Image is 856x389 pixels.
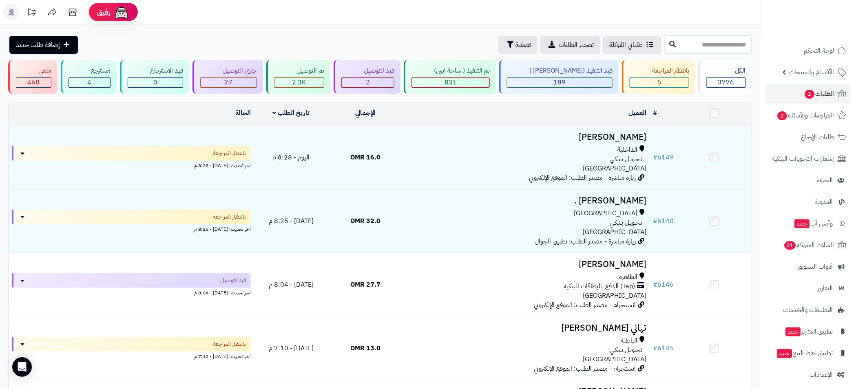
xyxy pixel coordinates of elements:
span: انستجرام - مصدر الطلب: الموقع الإلكتروني [534,364,636,374]
div: قيد التنفيذ ([PERSON_NAME] ) [507,66,613,75]
span: تـحـويـل بـنـكـي [610,345,643,355]
a: تم التنفيذ ( ساحة اتين) 831 [402,60,498,94]
h3: [PERSON_NAME] [406,133,647,142]
span: المراجعات والأسئلة [777,110,834,121]
span: رفيق [97,7,110,17]
span: تصفية [515,40,531,50]
a: الكل3776 [697,60,754,94]
div: جاري التوصيل [200,66,257,75]
span: بانتظار المراجعة [213,213,246,221]
div: 189 [507,78,612,87]
div: 831 [412,78,489,87]
a: إضافة طلب جديد [9,36,78,54]
span: 4 [88,77,92,87]
div: تم التوصيل [274,66,324,75]
a: الحالة [235,108,251,118]
span: انستجرام - مصدر الطلب: الموقع الإلكتروني [534,300,636,310]
span: الأقسام والمنتجات [790,66,834,78]
span: 3776 [718,77,734,87]
button: تصفية [498,36,537,54]
a: إشعارات التحويلات البنكية [765,149,851,168]
span: 13.0 OMR [350,343,380,353]
h3: [PERSON_NAME] [406,260,647,269]
span: الطلبات [804,88,834,99]
span: زيارة مباشرة - مصدر الطلب: الموقع الإلكتروني [529,173,636,183]
a: السلات المتروكة21 [765,235,851,255]
span: طلبات الإرجاع [801,131,834,143]
div: 4 [69,78,110,87]
span: 27.7 OMR [350,280,380,290]
img: ai-face.png [113,4,130,20]
a: تطبيق نقاط البيعجديد [765,343,851,363]
h3: تهاني [PERSON_NAME] [406,323,647,333]
a: طلباتي المُوكلة [603,36,661,54]
span: 189 [554,77,566,87]
a: #6145 [653,343,674,353]
div: 2250 [274,78,324,87]
div: اخر تحديث: [DATE] - 8:28 م [12,161,251,169]
span: [DATE] - 8:04 م [269,280,314,290]
a: قيد التوصيل 2 [332,60,402,94]
span: الباطنة [621,336,638,345]
span: 0 [153,77,157,87]
span: # [653,216,658,226]
a: مسترجع 4 [59,60,118,94]
span: لوحة التحكم [804,45,834,56]
span: تـحـويـل بـنـكـي [610,218,643,228]
span: تطبيق المتجر [785,326,833,337]
span: [GEOGRAPHIC_DATA] [583,354,647,364]
span: العملاء [817,175,833,186]
span: # [653,153,658,162]
a: الإعدادات [765,365,851,385]
div: تم التنفيذ ( ساحة اتين) [411,66,490,75]
div: الكل [706,66,746,75]
a: # [653,108,657,118]
div: بانتظار المراجعة [630,66,689,75]
div: مسترجع [69,66,111,75]
span: بانتظار المراجعة [213,340,246,348]
a: قيد الاسترجاع 0 [118,60,191,94]
span: (Tap) الدفع بالبطاقات البنكية [564,282,635,291]
span: 5 [657,77,661,87]
span: زيارة مباشرة - مصدر الطلب: تطبيق الجوال [535,236,636,246]
div: Open Intercom Messenger [12,357,32,377]
span: التطبيقات والخدمات [783,304,833,316]
span: [GEOGRAPHIC_DATA] [583,291,647,301]
h3: [PERSON_NAME] . [406,196,647,206]
span: وآتس آب [794,218,833,229]
span: 21 [785,241,796,250]
span: 32.0 OMR [350,216,380,226]
a: #6149 [653,153,674,162]
div: اخر تحديث: [DATE] - 8:25 م [12,224,251,233]
div: ملغي [16,66,51,75]
span: جديد [786,327,801,336]
div: 2 [342,78,394,87]
span: [DATE] - 7:10 م [269,343,314,353]
span: 2 [778,111,787,120]
div: 0 [128,78,183,87]
span: بانتظار المراجعة [213,149,246,157]
div: 5 [630,78,689,87]
span: # [653,343,658,353]
a: تطبيق المتجرجديد [765,322,851,341]
a: المراجعات والأسئلة2 [765,106,851,125]
span: [GEOGRAPHIC_DATA] [583,164,647,173]
span: 468 [28,77,40,87]
a: لوحة التحكم [765,41,851,60]
a: أدوات التسويق [765,257,851,276]
a: جاري التوصيل 27 [191,60,265,94]
a: طلبات الإرجاع [765,127,851,147]
span: السلات المتروكة [784,239,834,251]
a: #6146 [653,280,674,290]
a: تحديثات المنصة [22,4,42,22]
span: قيد التوصيل [220,276,246,285]
div: قيد الاسترجاع [128,66,183,75]
div: اخر تحديث: [DATE] - 8:04 م [12,288,251,296]
div: 468 [16,78,51,87]
a: المدونة [765,192,851,212]
span: إشعارات التحويلات البنكية [772,153,834,164]
div: 27 [201,78,257,87]
span: أدوات التسويق [798,261,833,272]
img: logo-2.png [801,6,848,23]
span: [DATE] - 8:25 م [269,216,314,226]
